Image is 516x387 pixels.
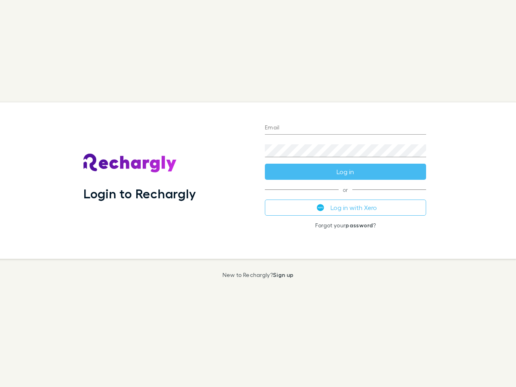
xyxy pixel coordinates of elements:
span: or [265,189,426,190]
button: Log in [265,164,426,180]
p: Forgot your ? [265,222,426,229]
h1: Login to Rechargly [83,186,196,201]
a: password [345,222,373,229]
img: Xero's logo [317,204,324,211]
a: Sign up [273,271,293,278]
p: New to Rechargly? [223,272,294,278]
button: Log in with Xero [265,200,426,216]
img: Rechargly's Logo [83,154,177,173]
